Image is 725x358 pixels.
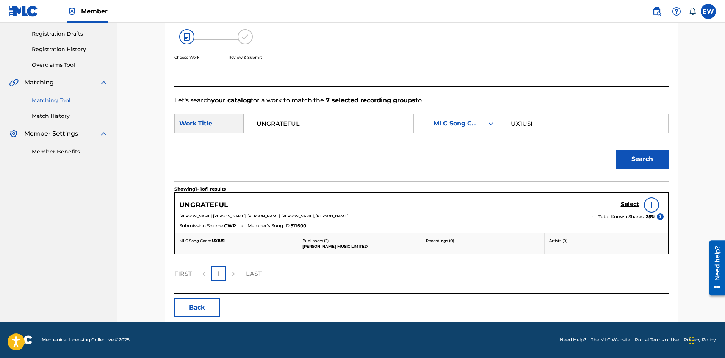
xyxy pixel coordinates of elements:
[635,336,679,343] a: Portal Terms of Use
[646,213,655,220] span: 25 %
[652,7,661,16] img: search
[81,7,108,16] span: Member
[9,78,19,87] img: Matching
[32,148,108,156] a: Member Benefits
[67,7,77,16] img: Top Rightsholder
[238,29,253,44] img: 173f8e8b57e69610e344.svg
[174,105,669,181] form: Search Form
[247,222,291,229] span: Member's Song ID:
[179,201,228,209] h5: UNGRATEFUL
[99,78,108,87] img: expand
[649,4,664,19] a: Public Search
[32,112,108,120] a: Match History
[218,269,220,278] p: 1
[229,55,262,60] p: Review & Submit
[179,238,211,243] span: MLC Song Code:
[591,336,630,343] a: The MLC Website
[9,335,33,344] img: logo
[9,129,18,138] img: Member Settings
[179,29,194,44] img: 26af456c4569493f7445.svg
[174,186,226,192] p: Showing 1 - 1 of 1 results
[647,200,656,209] img: info
[560,336,586,343] a: Need Help?
[32,97,108,105] a: Matching Tool
[701,4,716,19] div: User Menu
[657,213,664,220] span: ?
[549,238,664,244] p: Artists ( 0 )
[32,30,108,38] a: Registration Drafts
[687,322,725,358] iframe: Chat Widget
[598,213,646,220] span: Total Known Shares:
[24,129,78,138] span: Member Settings
[291,222,306,229] span: 511600
[302,244,417,249] p: [PERSON_NAME] MUSIC LIMITED
[672,7,681,16] img: help
[24,78,54,87] span: Matching
[302,238,417,244] p: Publishers ( 2 )
[179,214,348,219] span: [PERSON_NAME] [PERSON_NAME], [PERSON_NAME] [PERSON_NAME], [PERSON_NAME]
[211,97,251,104] strong: your catalog
[99,129,108,138] img: expand
[616,150,669,169] button: Search
[246,269,262,278] p: LAST
[324,97,415,104] strong: 7 selected recording groups
[704,238,725,299] iframe: Resource Center
[32,61,108,69] a: Overclaims Tool
[224,222,236,229] span: CWR
[684,336,716,343] a: Privacy Policy
[179,222,224,229] span: Submission Source:
[174,269,192,278] p: FIRST
[9,6,38,17] img: MLC Logo
[426,238,540,244] p: Recordings ( 0 )
[174,298,220,317] button: Back
[621,201,639,208] h5: Select
[689,329,694,352] div: Drag
[669,4,684,19] div: Help
[42,336,130,343] span: Mechanical Licensing Collective © 2025
[212,238,225,243] span: UX1U5I
[434,119,479,128] div: MLC Song Code
[689,8,696,15] div: Notifications
[174,55,199,60] p: Choose Work
[32,45,108,53] a: Registration History
[174,96,669,105] p: Let's search for a work to match the to.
